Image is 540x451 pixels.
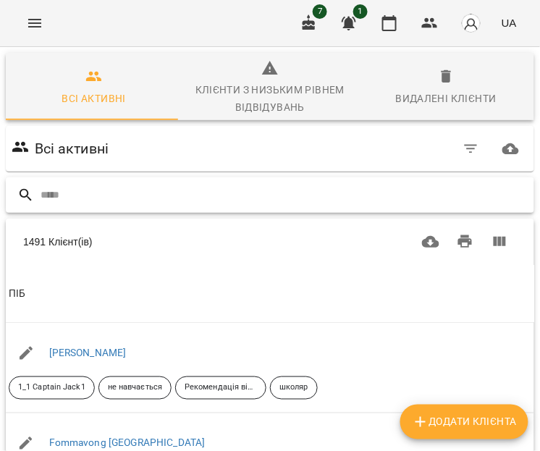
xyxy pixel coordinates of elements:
p: 1_1 Captain Jack1 [18,382,85,394]
button: Друк [448,224,483,259]
a: Fommavong [GEOGRAPHIC_DATA] [49,437,206,449]
button: Menu [17,6,52,41]
span: UA [502,15,517,30]
p: школяр [279,382,308,394]
h6: Всі активні [35,138,109,160]
a: [PERSON_NAME] [49,347,127,358]
div: Рекомендація від друзів знайомих тощо [175,376,266,400]
p: не навчається [108,382,162,394]
div: 1_1 Captain Jack1 [9,376,95,400]
div: школяр [270,376,318,400]
span: 1 [353,4,368,19]
button: Вигляд колонок [482,224,517,259]
div: не навчається [98,376,172,400]
button: Додати клієнта [400,405,528,439]
div: Sort [9,285,25,303]
div: Клієнти з низьким рівнем відвідувань [190,81,349,116]
div: ПІБ [9,285,25,303]
span: 7 [313,4,327,19]
div: 1491 Клієнт(ів) [23,229,253,255]
div: Table Toolbar [6,219,534,265]
button: UA [496,9,523,36]
button: Завантажити CSV [413,224,448,259]
div: Видалені клієнти [396,90,497,107]
img: avatar_s.png [461,13,481,33]
div: Всі активні [62,90,126,107]
p: Рекомендація від друзів знайомих тощо [185,382,257,394]
span: Додати клієнта [412,413,517,431]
